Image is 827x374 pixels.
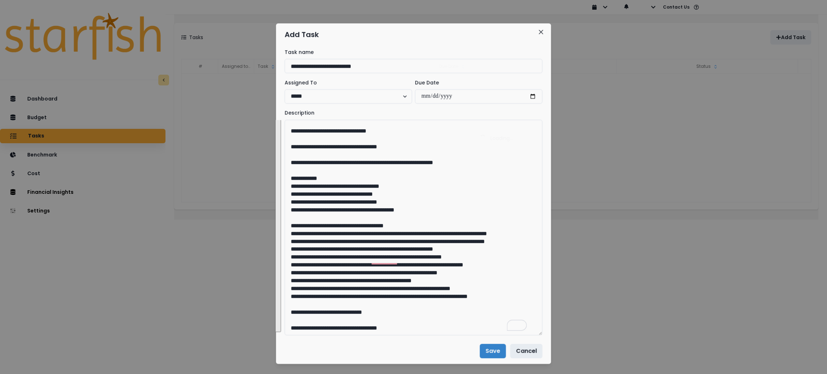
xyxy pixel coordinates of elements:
[285,120,542,335] textarea: To enrich screen reader interactions, please activate Accessibility in Grammarly extension settings
[285,79,408,87] label: Assigned To
[535,26,547,38] button: Close
[480,344,506,358] button: Save
[285,109,538,117] label: Description
[510,344,542,358] button: Cancel
[285,48,538,56] label: Task name
[415,79,538,87] label: Due Date
[276,23,551,46] header: Add Task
